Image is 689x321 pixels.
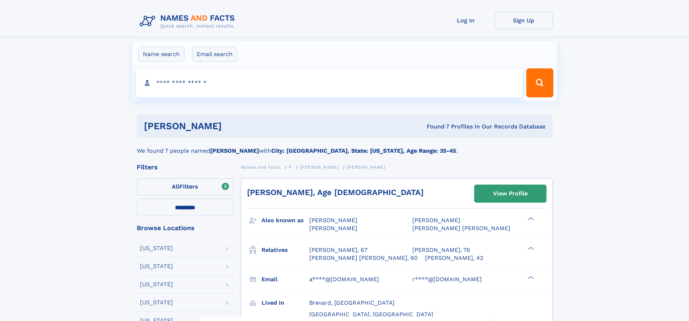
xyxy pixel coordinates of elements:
[140,300,173,305] div: [US_STATE]
[137,164,234,170] div: Filters
[493,185,528,202] div: View Profile
[526,275,535,280] div: ❯
[526,216,535,221] div: ❯
[412,246,470,254] a: [PERSON_NAME], 76
[412,217,460,224] span: [PERSON_NAME]
[309,254,418,262] a: [PERSON_NAME] [PERSON_NAME], 60
[289,165,292,170] span: P
[425,254,483,262] a: [PERSON_NAME], 42
[289,162,292,172] a: P
[137,178,234,196] label: Filters
[138,47,184,62] label: Name search
[261,297,309,309] h3: Lived in
[309,217,357,224] span: [PERSON_NAME]
[247,188,424,197] a: [PERSON_NAME], Age [DEMOGRAPHIC_DATA]
[309,311,433,318] span: [GEOGRAPHIC_DATA], [GEOGRAPHIC_DATA]
[192,47,237,62] label: Email search
[526,68,553,97] button: Search Button
[140,245,173,251] div: [US_STATE]
[495,12,553,29] a: Sign Up
[140,263,173,269] div: [US_STATE]
[241,162,281,172] a: Names and Facts
[300,162,339,172] a: [PERSON_NAME]
[300,165,339,170] span: [PERSON_NAME]
[137,138,553,155] div: We found 7 people named with .
[261,244,309,256] h3: Relatives
[271,147,456,154] b: City: [GEOGRAPHIC_DATA], State: [US_STATE], Age Range: 35-45
[412,225,510,232] span: [PERSON_NAME] [PERSON_NAME]
[324,123,545,131] div: Found 7 Profiles In Our Records Database
[309,225,357,232] span: [PERSON_NAME]
[137,12,241,31] img: Logo Names and Facts
[136,68,523,97] input: search input
[261,273,309,286] h3: Email
[526,246,535,250] div: ❯
[261,214,309,227] h3: Also known as
[172,183,179,190] span: All
[210,147,259,154] b: [PERSON_NAME]
[140,282,173,287] div: [US_STATE]
[309,246,367,254] a: [PERSON_NAME], 67
[475,185,546,202] a: View Profile
[144,122,324,131] h1: [PERSON_NAME]
[309,299,395,306] span: Brevard, [GEOGRAPHIC_DATA]
[437,12,495,29] a: Log In
[137,225,234,231] div: Browse Locations
[347,165,386,170] span: [PERSON_NAME]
